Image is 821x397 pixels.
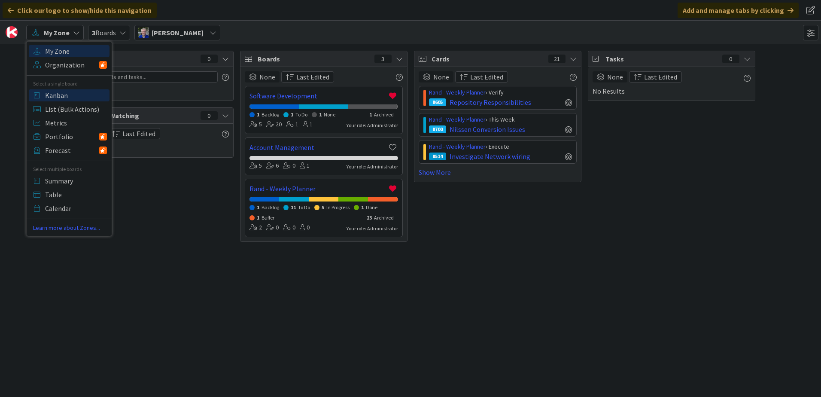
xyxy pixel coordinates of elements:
div: 0 [300,223,310,232]
button: Last Edited [107,128,160,139]
span: Backlog [262,204,279,211]
div: 8514 [429,153,446,160]
button: Last Edited [455,71,508,82]
div: 0 [283,161,295,171]
a: Portfolio [29,131,109,143]
div: 0 [283,223,295,232]
span: 1 [291,111,293,118]
a: Rand - Weekly Planner [429,89,486,96]
a: Organization [29,59,109,71]
span: Nilssen Conversion Issues [450,124,525,134]
span: Forecast [45,144,99,157]
div: 1 [303,120,313,129]
div: 8700 [429,125,446,133]
span: None [433,72,449,82]
img: RT [138,27,149,38]
span: List (Bulk Actions) [45,103,107,116]
a: Account Management [249,142,388,153]
span: To Do [295,111,307,118]
span: 5 [322,204,324,211]
div: 5 [249,161,262,171]
input: Search all cards and tasks... [71,71,218,82]
span: In Progress [326,204,350,211]
a: Show More [419,167,577,177]
div: 1 [286,120,298,129]
button: Last Edited [281,71,334,82]
span: Focus [84,54,194,64]
div: › Execute [429,142,572,151]
a: Summary [29,175,109,187]
span: 1 [319,111,322,118]
span: Metrics [45,116,107,129]
span: Kanban [45,89,107,102]
span: Archived [374,214,394,221]
div: 3 [374,55,392,63]
div: Select a single board [27,80,112,88]
div: No Results [71,128,229,153]
span: Buffer [262,214,274,221]
div: 20 [266,120,282,129]
div: › This Week [429,115,572,124]
span: 1 [369,111,372,118]
span: None [607,72,623,82]
span: [PERSON_NAME] [152,27,204,38]
span: 11 [291,204,296,211]
div: 0 [201,111,218,120]
div: 0 [201,55,218,63]
span: Last Edited [470,72,503,82]
b: 3 [92,28,95,37]
span: Archived [374,111,394,118]
div: Select multiple boards [27,165,112,173]
a: Software Development [249,91,388,101]
span: Tasks [605,54,718,64]
div: 1 [300,161,310,171]
span: To Do [298,204,310,211]
span: Investigate Network wiring [450,151,530,162]
a: Rand - Weekly Planner [429,116,486,123]
button: Last Edited [629,71,682,82]
span: 1 [257,111,259,118]
a: Calendar [29,202,109,214]
span: Summary [45,174,107,187]
span: Table [45,188,107,201]
span: Last Edited [122,128,155,139]
a: Forecast [29,144,109,156]
div: 21 [548,55,566,63]
div: 0 [722,55,739,63]
a: Table [29,189,109,201]
a: My Zone [29,45,109,57]
a: Rand - Weekly Planner [429,143,486,150]
span: Portfolio [45,130,99,143]
a: Metrics [29,117,109,129]
span: My Zone [44,27,70,38]
span: Last Edited [296,72,329,82]
span: Column Watching [84,110,196,121]
div: Your role: Administrator [347,225,398,232]
a: List (Bulk Actions) [29,103,109,115]
div: 6 [266,161,279,171]
span: Repository Responsibilities [450,97,531,107]
div: No Results [593,71,751,96]
a: Learn more about Zones... [27,223,112,232]
div: Your role: Administrator [347,163,398,171]
a: Rand - Weekly Planner [249,183,388,194]
div: Click our logo to show/hide this navigation [3,3,157,18]
div: No Results [71,71,229,96]
span: 23 [367,214,372,221]
span: Last Edited [644,72,677,82]
span: 1 [361,204,364,211]
div: 0 [266,223,279,232]
span: Boards [92,27,116,38]
div: › Verify [429,88,572,97]
span: None [324,111,335,118]
span: 1 [257,204,259,211]
div: 8605 [429,98,446,106]
div: 5 [249,120,262,129]
div: 2 [249,223,262,232]
span: None [259,72,275,82]
span: My Zone [45,45,107,58]
span: Calendar [45,202,107,215]
img: Visit kanbanzone.com [6,26,18,38]
div: Your role: Administrator [347,122,398,129]
div: Add and manage tabs by clicking [678,3,799,18]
